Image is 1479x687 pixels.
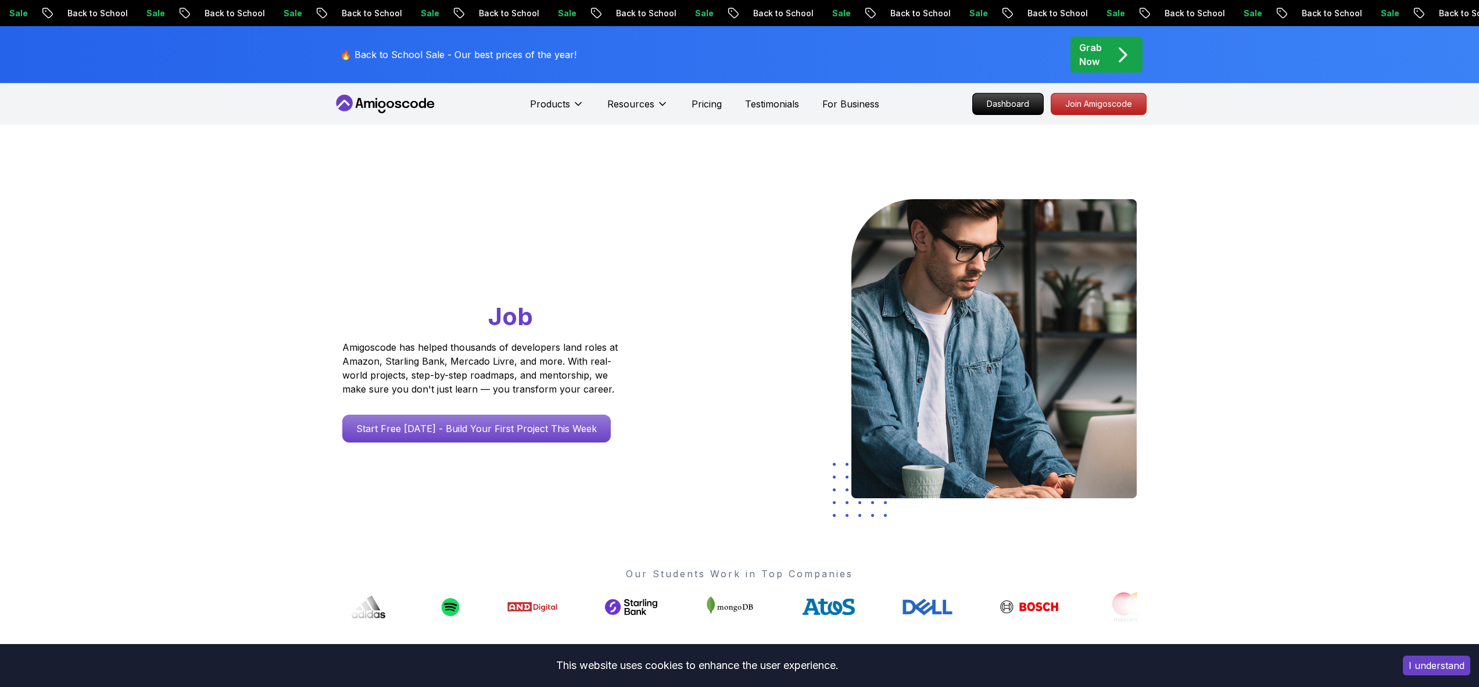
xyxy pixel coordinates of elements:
[9,653,1385,678] div: This website uses cookies to enhance the user experience.
[340,48,576,62] p: 🔥 Back to School Sale - Our best prices of the year!
[342,199,662,333] h1: Go From Learning to Hired: Master Java, Spring Boot & Cloud Skills That Get You the
[1403,656,1470,675] button: Accept cookies
[638,8,717,19] p: Back to School
[854,8,891,19] p: Sale
[1266,8,1303,19] p: Sale
[822,97,879,111] a: For Business
[692,97,722,111] a: Pricing
[912,8,991,19] p: Back to School
[1079,41,1102,69] p: Grab Now
[607,97,654,111] p: Resources
[851,199,1137,498] img: hero
[717,8,754,19] p: Sale
[530,97,570,111] p: Products
[501,8,580,19] p: Back to School
[972,93,1044,115] a: Dashboard
[1403,8,1440,19] p: Sale
[31,8,69,19] p: Sale
[488,301,533,331] span: Job
[775,8,854,19] p: Back to School
[342,340,621,396] p: Amigoscode has helped thousands of developers land roles at Amazon, Starling Bank, Mercado Livre,...
[364,8,443,19] p: Back to School
[342,415,611,443] a: Start Free [DATE] - Build Your First Project This Week
[1129,8,1166,19] p: Sale
[607,97,668,120] button: Resources
[1187,8,1266,19] p: Back to School
[1051,93,1147,115] a: Join Amigoscode
[580,8,617,19] p: Sale
[227,8,306,19] p: Back to School
[342,567,1137,581] p: Our Students Work in Top Companies
[1051,93,1146,114] p: Join Amigoscode
[530,97,584,120] button: Products
[1324,8,1403,19] p: Back to School
[169,8,206,19] p: Sale
[973,93,1043,114] p: Dashboard
[89,8,169,19] p: Back to School
[745,97,799,111] a: Testimonials
[306,8,343,19] p: Sale
[991,8,1029,19] p: Sale
[443,8,480,19] p: Sale
[1050,8,1129,19] p: Back to School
